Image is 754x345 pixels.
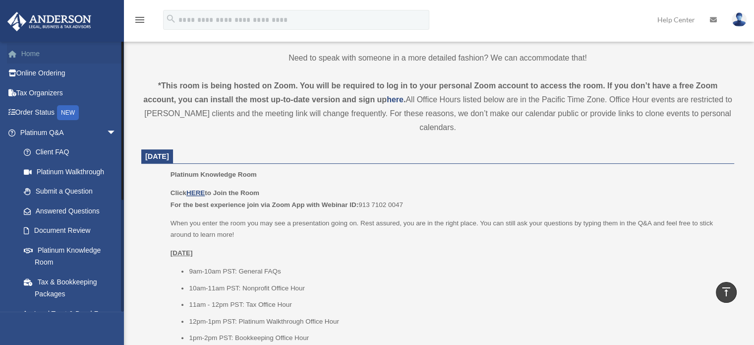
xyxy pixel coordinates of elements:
strong: *This room is being hosted on Zoom. You will be required to log in to your personal Zoom account ... [143,81,717,104]
a: Answered Questions [14,201,131,221]
li: 1pm-2pm PST: Bookkeeping Office Hour [189,332,727,344]
span: arrow_drop_down [107,123,126,143]
a: HERE [186,189,205,197]
i: menu [134,14,146,26]
a: Order StatusNEW [7,103,131,123]
a: Tax Organizers [7,83,131,103]
li: 11am - 12pm PST: Tax Office Hour [189,299,727,311]
a: Client FAQ [14,142,131,162]
a: Platinum Knowledge Room [14,240,126,272]
div: All Office Hours listed below are in the Pacific Time Zone. Office Hour events are restricted to ... [141,79,734,135]
a: Tax & Bookkeeping Packages [14,272,131,304]
b: For the best experience join via Zoom App with Webinar ID: [171,201,358,208]
i: vertical_align_top [720,286,732,298]
div: NEW [57,105,79,120]
a: Online Ordering [7,64,131,83]
strong: . [404,95,406,104]
p: When you enter the room you may see a presentation going on. Rest assured, you are in the right p... [171,217,727,241]
img: Anderson Advisors Platinum Portal [4,12,94,31]
li: 10am-11am PST: Nonprofit Office Hour [189,282,727,294]
li: 12pm-1pm PST: Platinum Walkthrough Office Hour [189,316,727,328]
a: Platinum Walkthrough [14,162,131,182]
a: here [387,95,404,104]
i: search [166,13,176,24]
p: Need to speak with someone in a more detailed fashion? We can accommodate that! [141,51,734,65]
p: 913 7102 0047 [171,187,727,210]
a: Land Trust & Deed Forum [14,304,131,324]
a: Platinum Q&Aarrow_drop_down [7,123,131,142]
a: Document Review [14,221,131,241]
span: Platinum Knowledge Room [171,171,257,178]
img: User Pic [732,12,747,27]
b: Click to Join the Room [171,189,259,197]
span: [DATE] [145,152,169,160]
a: Submit a Question [14,182,131,202]
a: Home [7,44,131,64]
li: 9am-10am PST: General FAQs [189,266,727,277]
u: [DATE] [171,249,193,257]
a: vertical_align_top [716,282,737,303]
a: menu [134,17,146,26]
